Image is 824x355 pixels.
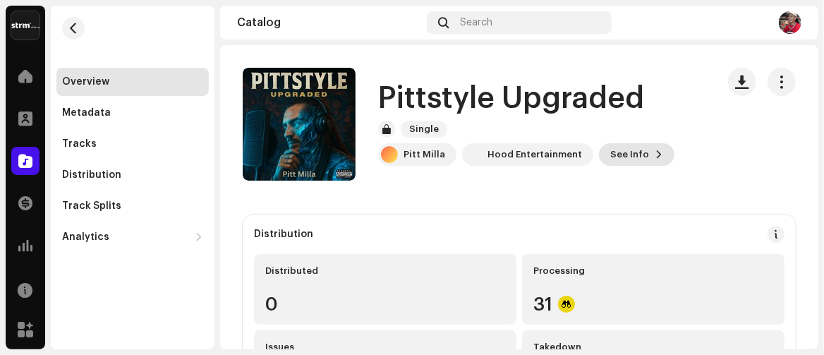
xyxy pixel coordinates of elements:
[56,68,209,96] re-m-nav-item: Overview
[779,11,801,34] img: 125b0929-bf0c-46a4-8790-a8c16c84a91f
[11,11,40,40] img: 408b884b-546b-4518-8448-1008f9c76b02
[56,130,209,158] re-m-nav-item: Tracks
[465,146,482,163] img: ee8836b0-e6ff-4865-b397-5e5737ae3c4f
[56,223,209,251] re-m-nav-dropdown: Analytics
[62,76,109,88] div: Overview
[62,138,97,150] div: Tracks
[56,99,209,127] re-m-nav-item: Metadata
[62,231,109,243] div: Analytics
[254,229,313,240] div: Distribution
[56,192,209,220] re-m-nav-item: Track Splits
[378,83,644,115] h1: Pittstyle Upgraded
[460,17,492,28] span: Search
[401,121,447,138] span: Single
[62,200,121,212] div: Track Splits
[404,149,445,160] div: Pitt Milla
[533,265,773,277] div: Processing
[610,140,649,169] span: See Info
[265,265,505,277] div: Distributed
[533,342,773,353] div: Takedown
[487,149,582,160] div: Hood Entertainment
[265,342,505,353] div: Issues
[237,17,421,28] div: Catalog
[56,161,209,189] re-m-nav-item: Distribution
[62,169,121,181] div: Distribution
[62,107,111,119] div: Metadata
[599,143,674,166] button: See Info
